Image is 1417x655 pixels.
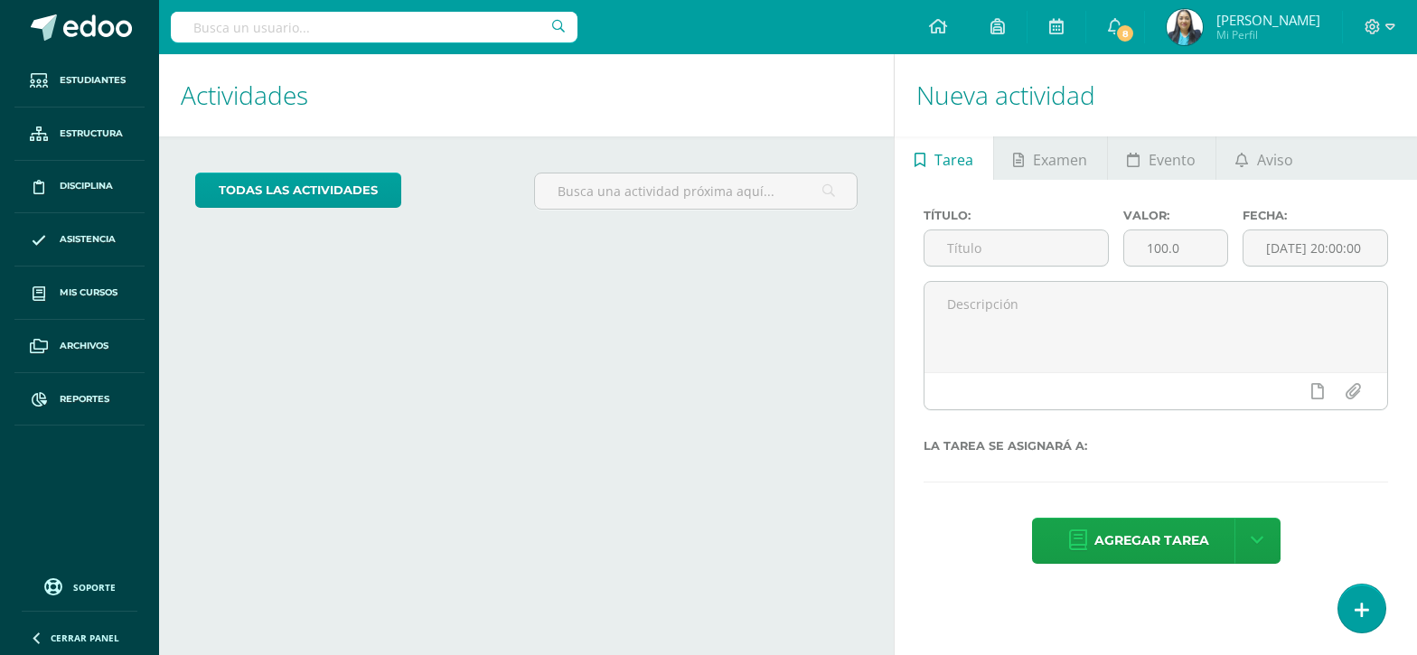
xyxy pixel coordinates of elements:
a: Asistencia [14,213,145,267]
span: Examen [1033,138,1087,182]
a: Estudiantes [14,54,145,108]
span: Evento [1149,138,1196,182]
label: Título: [924,209,1109,222]
span: Cerrar panel [51,632,119,644]
a: Disciplina [14,161,145,214]
label: La tarea se asignará a: [924,439,1388,453]
a: Evento [1108,136,1215,180]
span: Tarea [934,138,973,182]
a: Mis cursos [14,267,145,320]
span: Disciplina [60,179,113,193]
span: Mis cursos [60,285,117,300]
span: Archivos [60,339,108,353]
span: Mi Perfil [1216,27,1320,42]
a: Tarea [895,136,992,180]
span: Estructura [60,126,123,141]
input: Busca una actividad próxima aquí... [535,173,858,209]
span: Soporte [73,581,116,594]
input: Fecha de entrega [1243,230,1387,266]
span: 8 [1115,23,1135,43]
a: todas las Actividades [195,173,401,208]
span: Estudiantes [60,73,126,88]
img: dc7d38de1d5b52360c8bb618cee5abea.png [1167,9,1203,45]
span: Asistencia [60,232,116,247]
label: Fecha: [1243,209,1388,222]
a: Examen [994,136,1107,180]
a: Archivos [14,320,145,373]
input: Título [924,230,1108,266]
span: Aviso [1257,138,1293,182]
span: [PERSON_NAME] [1216,11,1320,29]
a: Soporte [22,574,137,598]
a: Aviso [1216,136,1313,180]
a: Reportes [14,373,145,426]
span: Agregar tarea [1094,519,1209,563]
a: Estructura [14,108,145,161]
input: Puntos máximos [1124,230,1227,266]
label: Valor: [1123,209,1228,222]
input: Busca un usuario... [171,12,577,42]
h1: Nueva actividad [916,54,1395,136]
h1: Actividades [181,54,872,136]
span: Reportes [60,392,109,407]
